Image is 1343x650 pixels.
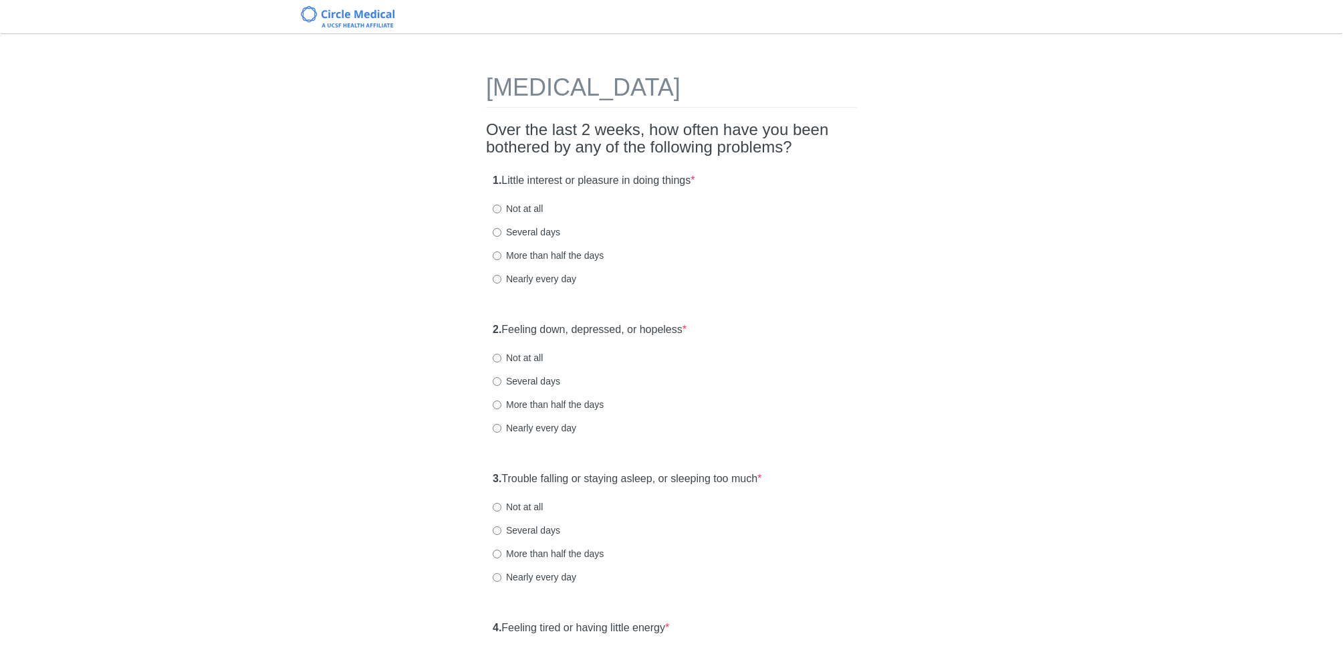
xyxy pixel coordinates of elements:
strong: 1. [493,175,501,186]
strong: 4. [493,622,501,633]
label: More than half the days [493,398,604,411]
label: Not at all [493,500,543,514]
label: Not at all [493,202,543,215]
input: Not at all [493,354,501,362]
input: More than half the days [493,251,501,260]
h1: [MEDICAL_DATA] [486,74,857,108]
input: Nearly every day [493,573,501,582]
label: Nearly every day [493,272,576,286]
input: Not at all [493,205,501,213]
label: Several days [493,524,560,537]
label: More than half the days [493,547,604,560]
input: Several days [493,526,501,535]
input: Several days [493,377,501,386]
label: Not at all [493,351,543,364]
label: Feeling down, depressed, or hopeless [493,322,687,338]
input: Nearly every day [493,275,501,284]
label: More than half the days [493,249,604,262]
strong: 2. [493,324,501,335]
label: Nearly every day [493,570,576,584]
label: Trouble falling or staying asleep, or sleeping too much [493,471,761,487]
img: Circle Medical Logo [301,6,395,27]
h2: Over the last 2 weeks, how often have you been bothered by any of the following problems? [486,121,857,156]
input: Several days [493,228,501,237]
label: Nearly every day [493,421,576,435]
input: Nearly every day [493,424,501,433]
label: Several days [493,374,560,388]
input: Not at all [493,503,501,512]
strong: 3. [493,473,501,484]
input: More than half the days [493,550,501,558]
label: Little interest or pleasure in doing things [493,173,695,189]
input: More than half the days [493,401,501,409]
label: Several days [493,225,560,239]
label: Feeling tired or having little energy [493,621,669,636]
